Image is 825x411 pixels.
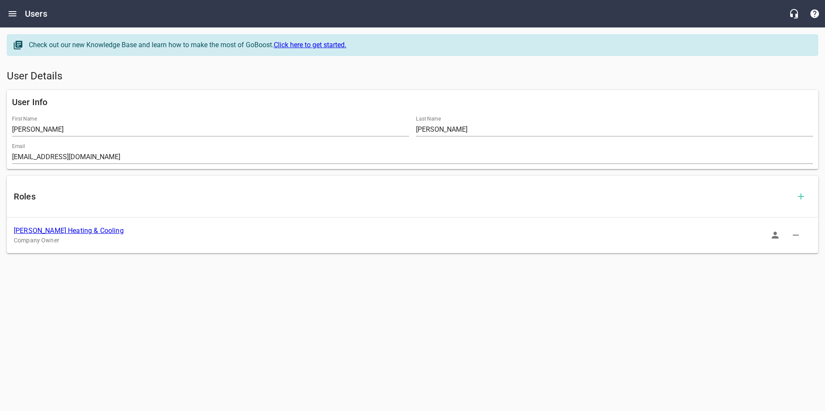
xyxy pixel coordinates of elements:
[7,70,818,83] h5: User Details
[12,95,813,109] h6: User Info
[14,236,797,245] p: Company Owner
[2,3,23,24] button: Open drawer
[274,41,346,49] a: Click here to get started.
[12,116,37,121] label: First Name
[416,116,441,121] label: Last Name
[784,3,804,24] button: Live Chat
[791,186,811,207] button: Add Role
[804,3,825,24] button: Support Portal
[14,190,791,203] h6: Roles
[785,225,806,245] button: Delete Role
[25,7,47,21] h6: Users
[12,144,25,149] label: Email
[29,40,809,50] div: Check out our new Knowledge Base and learn how to make the most of GoBoost.
[14,227,124,235] a: [PERSON_NAME] Heating & Cooling
[765,225,785,245] button: Sign In as Role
